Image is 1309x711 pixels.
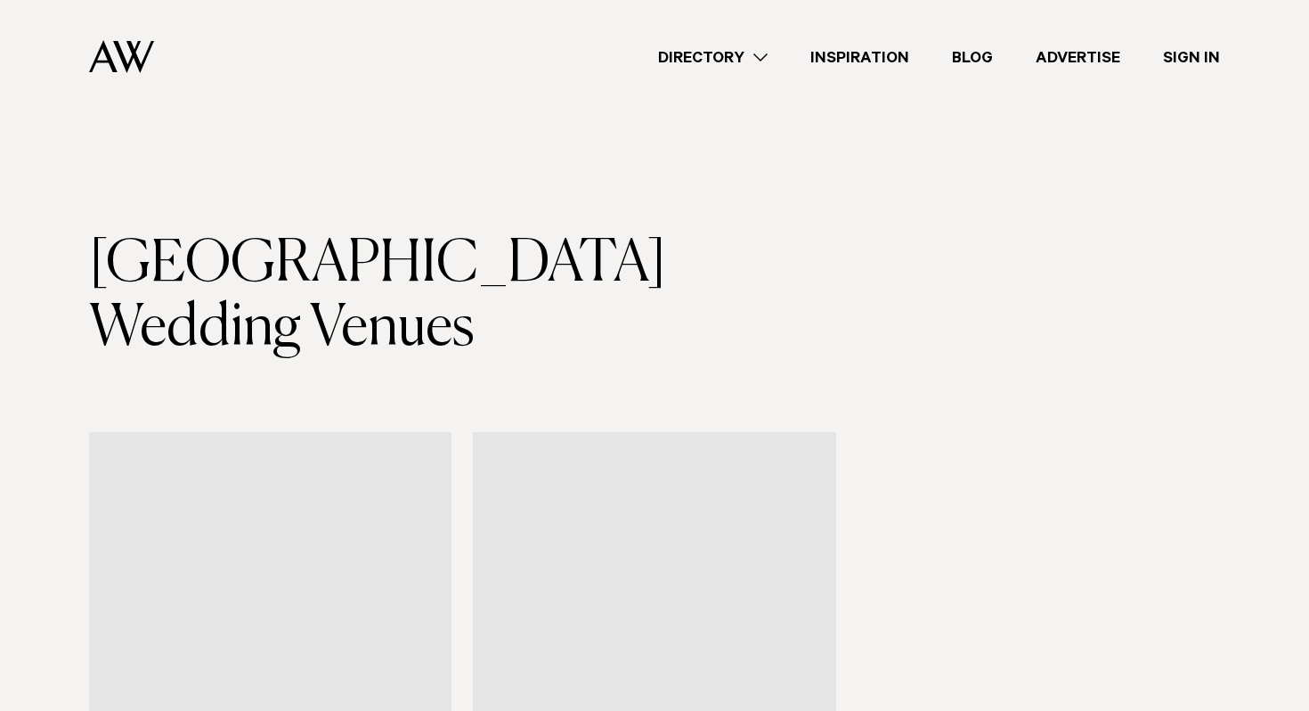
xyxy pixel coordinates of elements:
img: Auckland Weddings Logo [89,40,154,73]
a: Directory [637,45,789,69]
h1: [GEOGRAPHIC_DATA] Wedding Venues [89,233,654,361]
a: Blog [931,45,1014,69]
a: Advertise [1014,45,1142,69]
a: Inspiration [789,45,931,69]
a: Sign In [1142,45,1241,69]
